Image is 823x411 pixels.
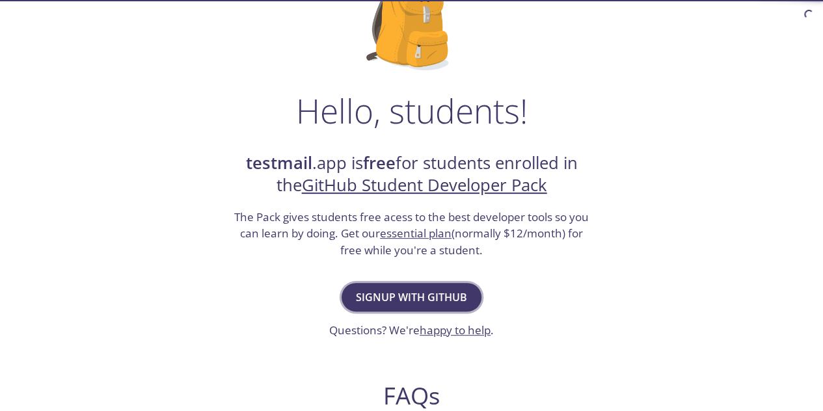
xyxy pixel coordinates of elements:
button: Signup with GitHub [342,283,481,312]
span: Signup with GitHub [356,288,467,306]
a: GitHub Student Developer Pack [302,174,547,196]
h3: The Pack gives students free acess to the best developer tools so you can learn by doing. Get our... [233,209,591,259]
h3: Questions? We're . [329,322,494,339]
h2: FAQs [162,381,662,410]
h2: .app is for students enrolled in the [233,152,591,197]
strong: testmail [246,152,312,174]
h1: Hello, students! [296,91,528,130]
a: essential plan [380,226,452,241]
strong: free [363,152,396,174]
a: happy to help [420,323,491,338]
